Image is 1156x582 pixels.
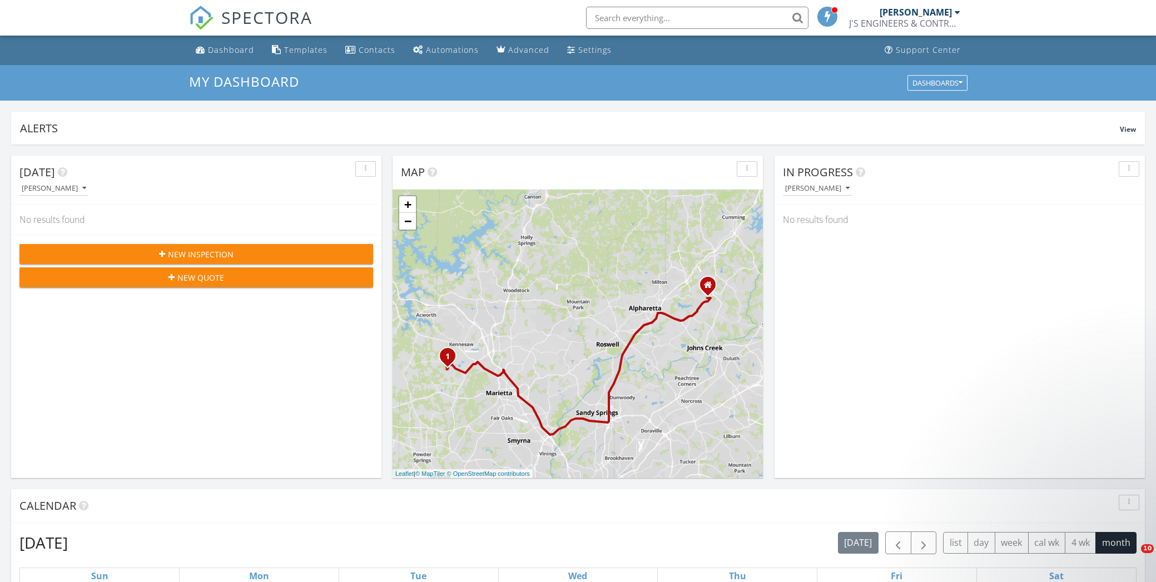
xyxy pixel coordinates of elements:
[1118,544,1145,571] iframe: Intercom live chat
[409,40,483,61] a: Automations (Basic)
[911,531,937,554] button: Next month
[359,44,395,55] div: Contacts
[785,185,850,192] div: [PERSON_NAME]
[284,44,328,55] div: Templates
[191,40,259,61] a: Dashboard
[19,267,373,287] button: New Quote
[189,6,214,30] img: The Best Home Inspection Software - Spectora
[448,356,454,362] div: 3015 Guardian Walk NW, Kennesaw, GA 30152
[393,469,533,479] div: |
[399,196,416,213] a: Zoom in
[447,470,530,477] a: © OpenStreetMap contributors
[912,79,962,87] div: Dashboards
[783,165,853,180] span: In Progress
[508,44,549,55] div: Advanced
[896,44,961,55] div: Support Center
[168,248,234,260] span: New Inspection
[208,44,254,55] div: Dashboard
[19,531,68,554] h2: [DATE]
[19,165,55,180] span: [DATE]
[177,272,224,283] span: New Quote
[267,40,332,61] a: Templates
[880,7,952,18] div: [PERSON_NAME]
[586,7,808,29] input: Search everything...
[426,44,479,55] div: Automations
[415,470,445,477] a: © MapTiler
[578,44,612,55] div: Settings
[885,531,911,554] button: Previous month
[11,205,381,235] div: No results found
[492,40,554,61] a: Advanced
[341,40,400,61] a: Contacts
[20,121,1120,136] div: Alerts
[22,185,86,192] div: [PERSON_NAME]
[838,532,879,554] button: [DATE]
[399,213,416,230] a: Zoom out
[563,40,616,61] a: Settings
[19,498,76,513] span: Calendar
[19,244,373,264] button: New Inspection
[849,18,960,29] div: J'S ENGINEERS & CONTRACTORS
[19,181,88,196] button: [PERSON_NAME]
[880,40,965,61] a: Support Center
[189,72,299,91] span: My Dashboard
[395,470,414,477] a: Leaflet
[907,75,968,91] button: Dashboards
[708,285,715,291] div: 3090 Vaughan Dr, Cumming GA 30041
[401,165,425,180] span: Map
[1141,544,1154,553] span: 10
[189,15,312,38] a: SPECTORA
[783,181,852,196] button: [PERSON_NAME]
[775,205,1145,235] div: No results found
[1120,125,1136,134] span: View
[445,353,450,361] i: 1
[221,6,312,29] span: SPECTORA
